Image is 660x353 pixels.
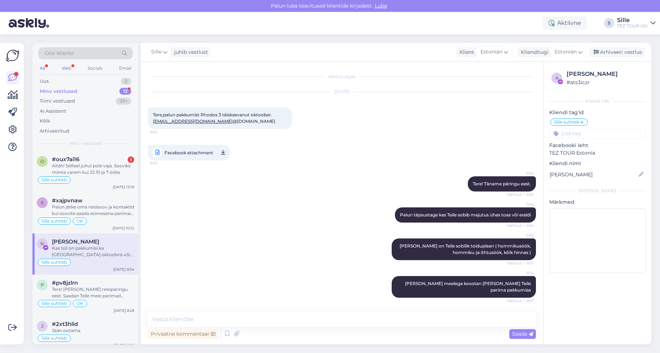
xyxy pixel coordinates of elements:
[52,197,83,204] span: #xajpvnaw
[567,70,643,78] div: [PERSON_NAME]
[549,188,646,194] div: [PERSON_NAME]
[38,64,47,73] div: All
[164,148,213,157] span: Facebook attachment
[40,98,75,105] div: Tiimi vestlused
[171,48,208,56] div: juhib vestlust
[52,204,134,217] div: Palun jätke oma reisisoov ja kontaktid kui soovite saada esimesena parimaid avamispakkumisi
[617,17,656,29] a: SilleTEZ TOUR OÜ
[113,267,134,272] div: [DATE] 9:34
[589,47,645,57] div: Arhiveeri vestlus
[113,184,134,190] div: [DATE] 13:19
[52,327,134,334] div: Jään ootama
[45,49,74,57] span: Otsi kliente
[518,48,549,56] div: Klienditugi
[507,261,534,266] span: Nähtud ✓ 8:57
[617,17,648,23] div: Sille
[549,128,646,139] input: Lisa tag
[52,286,134,299] div: Tere! [PERSON_NAME] reisipäringu eest. Saadan Teile meie parimad pakkumised esimesel võimalusel. ...
[373,3,389,9] span: Luba
[52,321,78,327] span: #2xt3hlid
[41,323,44,329] span: 2
[550,171,637,178] input: Lisa nimi
[507,192,534,197] span: Nähtud ✓ 8:56
[52,238,99,245] span: Nata Olen
[549,142,646,149] p: Facebooki leht
[41,178,67,182] span: Sille suhtleb
[555,48,577,56] span: Estonian
[151,48,162,56] span: Sille
[52,245,134,258] div: Kas teil on pakkumisi ka [GEOGRAPHIC_DATA] oktoobris või tuneesiasse ? Sooviks pakkumisi,siis saa...
[40,241,44,246] span: N
[41,200,44,205] span: x
[543,17,587,30] div: Aktiivne
[507,223,534,228] span: Nähtud ✓ 8:56
[400,212,531,218] span: Palun täpsustage kas Teile sobib majutus ühes toas või eraldi
[118,64,133,73] div: Email
[40,128,69,135] div: Arhiveeritud
[457,48,474,56] div: Klient
[400,243,532,255] span: [PERSON_NAME] on Teile sobilik toiduplaan ( hommikusöök, hommiku-ja õhtusöök, kõik hinnas )
[148,73,536,80] div: Vestlus algas
[148,145,230,160] a: Facebook attachment8:55
[41,336,67,340] span: Sille suhtleb
[41,282,44,288] span: p
[52,280,78,286] span: #pv8jzlrn
[473,181,531,186] span: Tere! Täname päringu eest.
[40,88,77,95] div: Minu vestlused
[148,89,536,95] div: [DATE]
[121,78,131,85] div: 0
[76,301,83,306] span: OK
[40,117,50,125] div: Kõik
[86,64,104,73] div: Socials
[549,98,646,104] div: Kliendi info
[507,202,534,207] span: Sille
[549,149,646,157] p: TEZ TOUR Estonia
[405,281,532,293] span: [PERSON_NAME] meelega koostan [PERSON_NAME] Teile parima pakkumise
[507,171,534,176] span: Sille
[76,219,83,223] span: OK
[549,160,646,167] p: Kliendi nimi
[114,343,134,348] div: [DATE] 8:26
[507,270,534,276] span: Sille
[549,198,646,206] p: Märkmed
[41,260,67,264] span: Sille suhtleb
[604,18,614,28] div: S
[555,75,559,81] span: a
[507,298,534,304] span: Nähtud ✓ 8:57
[567,78,643,86] div: # ats3iczr
[507,233,534,238] span: Sille
[148,329,218,339] div: Privaatne kommentaar
[153,112,275,124] span: Tere,palun pakkumist Rhodos 3 täiskasvanut oktoober. @[DOMAIN_NAME]
[150,129,177,135] span: 8:55
[41,219,67,223] span: Sille suhtleb
[150,159,177,168] span: 8:55
[113,225,134,231] div: [DATE] 10:12
[114,308,134,313] div: [DATE] 8:28
[549,109,646,116] p: Kliendi tag'id
[554,120,580,124] span: Sille suhtleb
[52,156,79,163] span: #oux7ai16
[116,98,131,105] div: 99+
[69,140,102,147] span: Minu vestlused
[480,48,502,56] span: Estonian
[119,88,131,95] div: 12
[52,163,134,176] div: Aitäh! Sellisel juhul pole vaja. Sooviks minna varem kui 22.10 ja 7 ööks
[617,23,648,29] div: TEZ TOUR OÜ
[60,64,73,73] div: Web
[40,159,44,164] span: o
[153,119,233,124] a: [EMAIL_ADDRESS][DOMAIN_NAME]
[41,301,67,306] span: Sille suhtleb
[128,156,134,163] div: 1
[40,108,66,115] div: AI Assistent
[512,331,533,337] span: Saada
[40,78,49,85] div: Uus
[6,49,19,63] img: Askly Logo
